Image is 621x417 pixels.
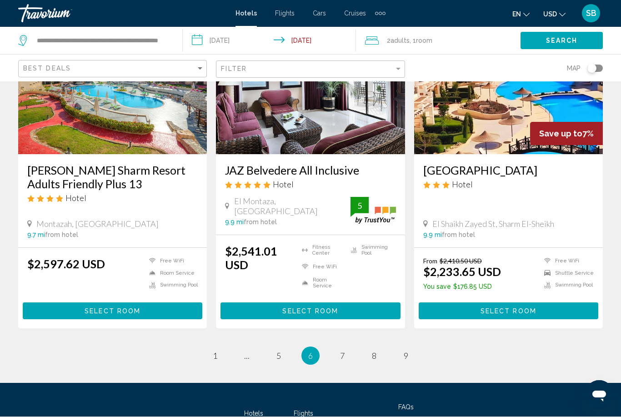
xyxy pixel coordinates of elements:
[297,245,346,256] li: Fitness Center
[145,257,198,265] li: Free WiFi
[540,281,594,289] li: Swimming Pool
[220,303,400,320] button: Select Room
[216,60,405,79] button: Filter
[275,10,295,17] a: Flights
[416,37,432,45] span: Room
[85,308,140,315] span: Select Room
[225,180,396,190] div: 5 star Hotel
[23,65,204,73] mat-select: Sort by
[351,201,369,211] div: 5
[481,308,536,315] span: Select Room
[213,351,217,361] span: 1
[340,351,345,361] span: 7
[36,219,159,229] span: Montazah, [GEOGRAPHIC_DATA]
[234,196,351,216] span: El Montaza, [GEOGRAPHIC_DATA]
[65,193,86,203] span: Hotel
[276,351,281,361] span: 5
[23,305,202,315] a: Select Room
[297,277,346,289] li: Room Service
[235,10,257,17] a: Hotels
[442,231,475,239] span: from hotel
[346,245,396,256] li: Swimming Pool
[391,37,410,45] span: Adults
[579,4,603,23] button: User Menu
[423,283,501,291] p: $176.85 USD
[398,404,414,411] a: FAQs
[423,164,594,177] a: [GEOGRAPHIC_DATA]
[423,180,594,190] div: 3 star Hotel
[344,10,366,17] a: Cruises
[45,231,78,239] span: from hotel
[410,35,432,47] span: , 1
[282,308,338,315] span: Select Room
[221,65,247,73] span: Filter
[543,8,566,21] button: Change currency
[145,270,198,277] li: Room Service
[432,219,554,229] span: El Shaikh Zayed St, Sharm El-Sheikh
[18,9,207,155] img: Hotel image
[414,9,603,155] img: Hotel image
[375,6,386,21] button: Extra navigation items
[313,10,326,17] a: Cars
[512,8,530,21] button: Change language
[585,381,614,410] iframe: Кнопка запуска окна обмена сообщениями
[351,197,396,224] img: trustyou-badge.svg
[372,351,376,361] span: 8
[530,122,603,146] div: 7%
[423,257,437,265] span: From
[419,303,598,320] button: Select Room
[27,164,198,191] a: [PERSON_NAME] Sharm Resort Adults Friendly Plus 13
[27,193,198,203] div: 4 star Hotel
[216,9,405,155] img: Hotel image
[220,305,400,315] a: Select Room
[225,164,396,177] a: JAZ Belvedere All Inclusive
[512,11,521,18] span: en
[419,305,598,315] a: Select Room
[23,65,71,72] span: Best Deals
[225,245,277,272] ins: $2,541.01 USD
[543,11,557,18] span: USD
[23,303,202,320] button: Select Room
[27,257,105,271] ins: $2,597.62 USD
[18,347,603,365] ul: Pagination
[145,281,198,289] li: Swimming Pool
[423,283,451,291] span: You save
[423,265,501,279] ins: $2,233.65 USD
[18,5,226,23] a: Travorium
[581,65,603,73] button: Toggle map
[356,27,521,55] button: Travelers: 2 adults, 0 children
[244,219,277,226] span: from hotel
[567,62,581,75] span: Map
[586,9,596,18] span: SB
[546,38,578,45] span: Search
[540,270,594,277] li: Shuttle Service
[183,27,356,55] button: Check-in date: Aug 16, 2025 Check-out date: Aug 25, 2025
[387,35,410,47] span: 2
[404,351,408,361] span: 9
[27,231,45,239] span: 9.7 mi
[308,351,313,361] span: 6
[297,261,346,273] li: Free WiFi
[244,351,250,361] span: ...
[539,129,582,139] span: Save up to
[521,32,603,49] button: Search
[540,257,594,265] li: Free WiFi
[452,180,473,190] span: Hotel
[225,219,244,226] span: 9.9 mi
[423,231,442,239] span: 9.9 mi
[440,257,482,265] del: $2,410.50 USD
[273,180,294,190] span: Hotel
